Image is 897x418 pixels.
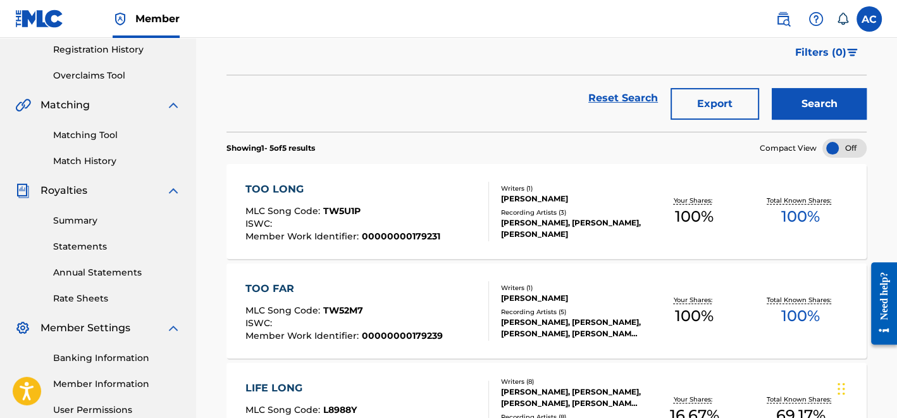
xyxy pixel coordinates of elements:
span: MLC Song Code : [245,205,323,217]
img: Top Rightsholder [113,11,128,27]
a: Reset Search [582,84,664,112]
button: Filters (0) [788,37,867,68]
p: Total Known Shares: [767,395,834,404]
span: Member Work Identifier : [245,330,362,341]
img: search [776,11,791,27]
p: Your Shares: [673,196,715,205]
button: Search [772,88,867,120]
img: expand [166,183,181,198]
div: [PERSON_NAME], [PERSON_NAME], [PERSON_NAME], [PERSON_NAME], [PERSON_NAME] [501,317,641,339]
span: Member Settings [40,320,130,336]
span: TW52M7 [323,305,363,316]
div: Help [803,6,829,32]
a: Member Information [53,377,181,391]
span: ISWC : [245,218,275,229]
p: Total Known Shares: [767,295,834,305]
div: Writers ( 1 ) [501,184,641,193]
span: ISWC : [245,317,275,329]
span: MLC Song Code : [245,404,323,415]
span: Filters ( 0 ) [795,45,846,60]
span: 100 % [781,205,820,228]
p: Total Known Shares: [767,196,834,205]
a: Matching Tool [53,129,181,142]
span: MLC Song Code : [245,305,323,316]
a: TOO LONGMLC Song Code:TW5U1PISWC:Member Work Identifier:00000000179231Writers (1)[PERSON_NAME]Rec... [226,164,867,259]
div: [PERSON_NAME] [501,193,641,205]
span: 100 % [675,305,714,327]
span: Royalties [40,183,87,198]
div: Recording Artists ( 5 ) [501,307,641,317]
a: Summary [53,214,181,227]
img: Royalties [15,183,30,198]
img: expand [166,320,181,336]
span: TW5U1P [323,205,361,217]
span: 100 % [675,205,714,228]
div: User Menu [857,6,882,32]
p: Your Shares: [673,395,715,404]
a: TOO FARMLC Song Code:TW52M7ISWC:Member Work Identifier:00000000179239Writers (1)[PERSON_NAME]Reco... [226,263,867,358]
div: [PERSON_NAME], [PERSON_NAME], [PERSON_NAME] [501,217,641,240]
div: TOO FAR [245,281,443,296]
a: Rate Sheets [53,292,181,305]
p: Showing 1 - 5 of 5 results [226,142,315,154]
a: Statements [53,240,181,253]
a: Annual Statements [53,266,181,279]
div: Writers ( 1 ) [501,283,641,293]
span: L8988Y [323,404,357,415]
a: Match History [53,155,181,168]
div: Writers ( 8 ) [501,377,641,386]
a: Overclaims Tool [53,69,181,82]
div: [PERSON_NAME] [501,293,641,304]
span: Member [135,11,180,26]
iframe: Resource Center [862,253,897,355]
iframe: Chat Widget [834,357,897,418]
div: LIFE LONG [245,381,438,396]
span: 100 % [781,305,820,327]
div: [PERSON_NAME], [PERSON_NAME], [PERSON_NAME], [PERSON_NAME] [PERSON_NAME] [PERSON_NAME] [PERSON_NA... [501,386,641,409]
img: Matching [15,98,31,113]
img: Member Settings [15,320,30,336]
img: help [808,11,824,27]
span: Compact View [760,142,817,154]
span: Matching [40,98,90,113]
button: Export [671,88,759,120]
div: TOO LONG [245,182,440,197]
span: 00000000179239 [362,330,443,341]
a: Public Search [770,6,796,32]
img: expand [166,98,181,113]
a: User Permissions [53,403,181,417]
div: Notifications [836,13,849,25]
div: Recording Artists ( 3 ) [501,208,641,217]
span: Member Work Identifier : [245,231,362,242]
span: 00000000179231 [362,231,440,242]
a: Registration History [53,43,181,56]
img: MLC Logo [15,9,64,28]
a: Banking Information [53,351,181,365]
p: Your Shares: [673,295,715,305]
img: filter [847,49,858,56]
div: Drag [838,370,845,408]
